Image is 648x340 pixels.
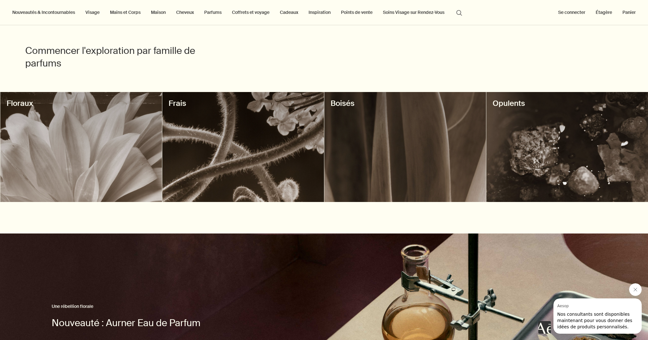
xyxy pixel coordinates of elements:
[25,44,224,70] h2: Commencer l'exploration par famille de parfums
[203,8,223,16] a: Parfums
[331,98,480,108] h3: Boisés
[279,8,299,16] a: Cadeaux
[486,92,648,202] a: decorativeOpulents
[340,8,374,16] button: Points de vente
[538,321,551,334] iframe: pas de contenu
[175,8,195,16] a: Cheveux
[109,8,142,16] a: Mains et Corps
[538,283,642,334] div: Aesop dit « Nos consultants sont disponibles maintenant pour vous donner des idées de produits pe...
[493,98,642,108] h3: Opulents
[52,303,272,310] h3: Une rébellion florale
[162,92,324,202] a: decorativeFrais
[231,8,271,16] a: Coffrets et voyage
[382,8,446,16] a: Soins Visage sur Rendez-Vous
[324,92,486,202] a: decorativeBoisés
[11,8,76,16] button: Nouveautés & Incontournables
[169,98,318,108] h3: Frais
[52,317,272,329] h2: Nouveauté : Aurner Eau de Parfum
[557,8,587,16] button: Se connecter
[454,6,465,18] button: Lancer une recherche
[150,8,167,16] a: Maison
[307,8,332,16] a: Inspiration
[553,298,642,334] iframe: Message de Aesop
[0,92,162,202] a: decorativeFloraux
[84,8,101,16] a: Visage
[594,8,613,16] a: Étagère
[621,8,637,16] button: Panier
[7,98,156,108] h3: Floraux
[629,283,642,296] iframe: Fermer le message de Aesop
